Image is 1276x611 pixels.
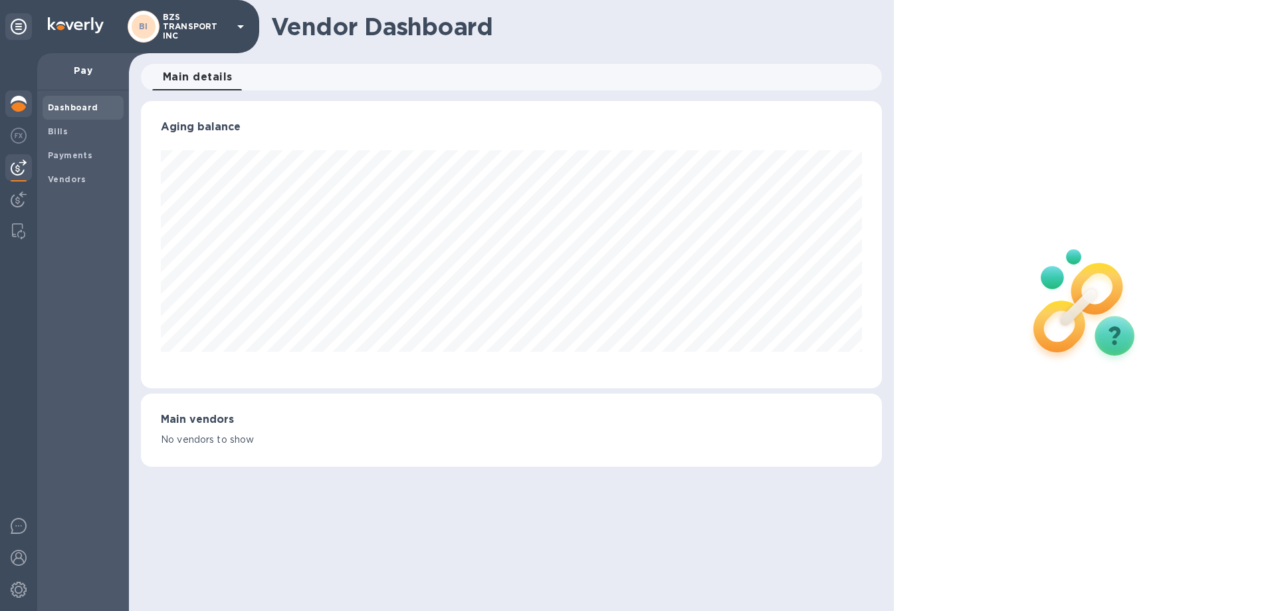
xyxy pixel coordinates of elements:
h3: Main vendors [161,414,862,426]
div: Unpin categories [5,13,32,40]
b: Vendors [48,174,86,184]
img: Logo [48,17,104,33]
h1: Vendor Dashboard [271,13,873,41]
span: Main details [163,68,233,86]
b: Payments [48,150,92,160]
img: Foreign exchange [11,128,27,144]
b: Bills [48,126,68,136]
b: BI [139,21,148,31]
b: Dashboard [48,102,98,112]
p: No vendors to show [161,433,862,447]
h3: Aging balance [161,121,862,134]
p: Pay [48,64,118,77]
p: BZS TRANSPORT INC [163,13,229,41]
